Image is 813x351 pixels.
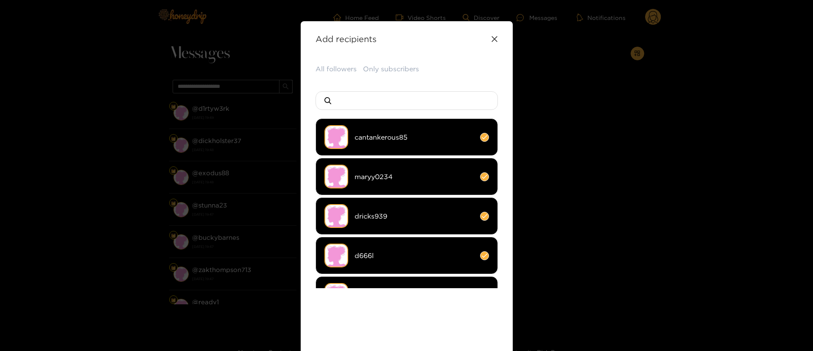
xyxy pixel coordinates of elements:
[355,251,474,261] span: d666l
[324,244,348,267] img: no-avatar.png
[355,172,474,182] span: maryy0234
[324,125,348,149] img: no-avatar.png
[324,204,348,228] img: no-avatar.png
[316,34,377,44] strong: Add recipients
[355,132,474,142] span: cantankerous85
[324,283,348,307] img: no-avatar.png
[355,211,474,221] span: dricks939
[363,64,419,74] button: Only subscribers
[316,64,357,74] button: All followers
[324,165,348,188] img: no-avatar.png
